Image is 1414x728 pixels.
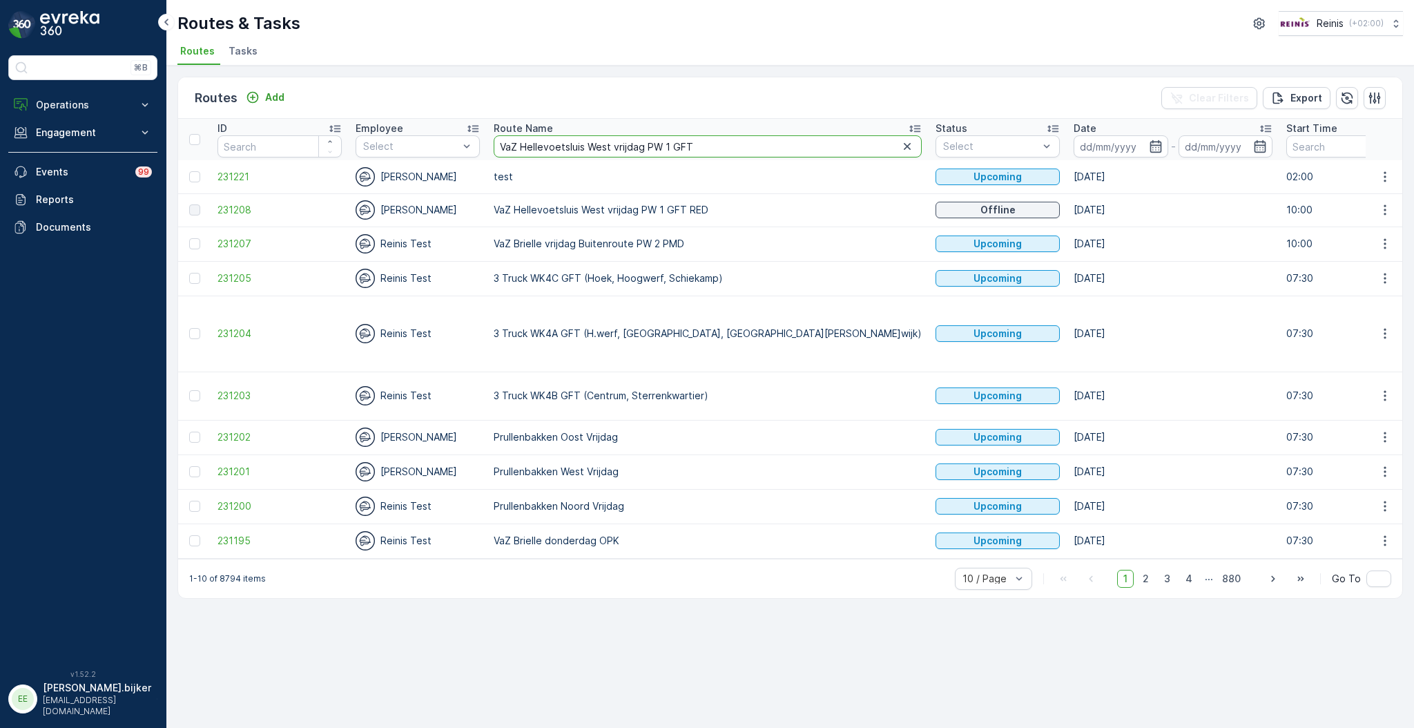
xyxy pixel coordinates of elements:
p: Engagement [36,126,130,140]
div: Toggle Row Selected [189,535,200,546]
p: test [494,170,922,184]
p: Start Time [1286,122,1337,135]
td: [DATE] [1067,261,1279,296]
a: 231203 [217,389,342,403]
button: Upcoming [936,325,1060,342]
a: 231201 [217,465,342,479]
p: Reinis [1317,17,1344,30]
div: Reinis Test [356,497,480,516]
img: svg%3e [356,167,375,186]
span: 231200 [217,499,342,513]
td: [DATE] [1067,227,1279,261]
img: Reinis-Logo-Vrijstaand_Tekengebied-1-copy2_aBO4n7j.png [1279,16,1311,31]
input: dd/mm/yyyy [1074,135,1168,157]
p: Status [936,122,967,135]
div: Reinis Test [356,531,480,550]
button: Upcoming [936,236,1060,252]
div: [PERSON_NAME] [356,200,480,220]
span: 1 [1117,570,1134,588]
input: Search [494,135,922,157]
p: 07:30 [1286,327,1411,341]
p: Events [36,165,127,179]
div: Reinis Test [356,234,480,253]
p: Add [265,90,284,104]
p: Select [363,140,458,153]
span: 3 [1158,570,1176,588]
p: 99 [138,166,149,178]
p: Date [1074,122,1096,135]
td: [DATE] [1067,296,1279,372]
p: 3 Truck WK4C GFT (Hoek, Hoogwerf, Schiekamp) [494,271,922,285]
p: Reports [36,193,152,207]
span: v 1.52.2 [8,670,157,678]
div: [PERSON_NAME] [356,462,480,481]
input: Search [1286,135,1411,157]
p: Upcoming [974,389,1022,403]
p: Upcoming [974,170,1022,184]
button: Upcoming [936,463,1060,480]
div: Toggle Row Selected [189,273,200,284]
button: Upcoming [936,169,1060,185]
button: Export [1263,87,1330,109]
p: - [1171,138,1176,155]
p: 1-10 of 8794 items [189,573,266,584]
p: Prullenbakken Noord Vrijdag [494,499,922,513]
img: svg%3e [356,462,375,481]
div: Toggle Row Selected [189,171,200,182]
input: dd/mm/yyyy [1179,135,1273,157]
div: [PERSON_NAME] [356,428,480,447]
a: 231208 [217,203,342,217]
div: Reinis Test [356,269,480,288]
p: ( +02:00 ) [1349,18,1384,29]
a: 231205 [217,271,342,285]
p: 07:30 [1286,499,1411,513]
img: svg%3e [356,428,375,447]
button: Engagement [8,119,157,146]
div: Toggle Row Selected [189,204,200,215]
button: Add [240,89,290,106]
span: 231221 [217,170,342,184]
a: Reports [8,186,157,213]
p: Prullenbakken Oost Vrijdag [494,430,922,444]
p: VaZ Hellevoetsluis West vrijdag PW 1 GFT RED [494,203,922,217]
img: svg%3e [356,386,375,405]
a: Events99 [8,158,157,186]
p: Upcoming [974,534,1022,548]
p: Employee [356,122,403,135]
a: Documents [8,213,157,241]
img: logo_dark-DEwI_e13.png [40,11,99,39]
button: Upcoming [936,498,1060,515]
button: Upcoming [936,387,1060,404]
p: 10:00 [1286,237,1411,251]
span: 880 [1216,570,1247,588]
span: 231207 [217,237,342,251]
p: [PERSON_NAME].bijker [43,681,151,695]
td: [DATE] [1067,160,1279,193]
div: Toggle Row Selected [189,501,200,512]
p: Routes & Tasks [177,12,300,35]
p: VaZ Brielle donderdag OPK [494,534,922,548]
span: 4 [1179,570,1199,588]
p: Clear Filters [1189,91,1249,105]
p: Operations [36,98,130,112]
p: Upcoming [974,271,1022,285]
img: svg%3e [356,324,375,343]
button: Upcoming [936,429,1060,446]
p: 07:30 [1286,465,1411,479]
span: 2 [1136,570,1155,588]
img: svg%3e [356,269,375,288]
p: ... [1205,570,1213,588]
p: Export [1290,91,1322,105]
img: svg%3e [356,531,375,550]
button: EE[PERSON_NAME].bijker[EMAIL_ADDRESS][DOMAIN_NAME] [8,681,157,717]
a: 231204 [217,327,342,341]
p: Prullenbakken West Vrijdag [494,465,922,479]
p: [EMAIL_ADDRESS][DOMAIN_NAME] [43,695,151,717]
td: [DATE] [1067,524,1279,558]
img: svg%3e [356,497,375,516]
